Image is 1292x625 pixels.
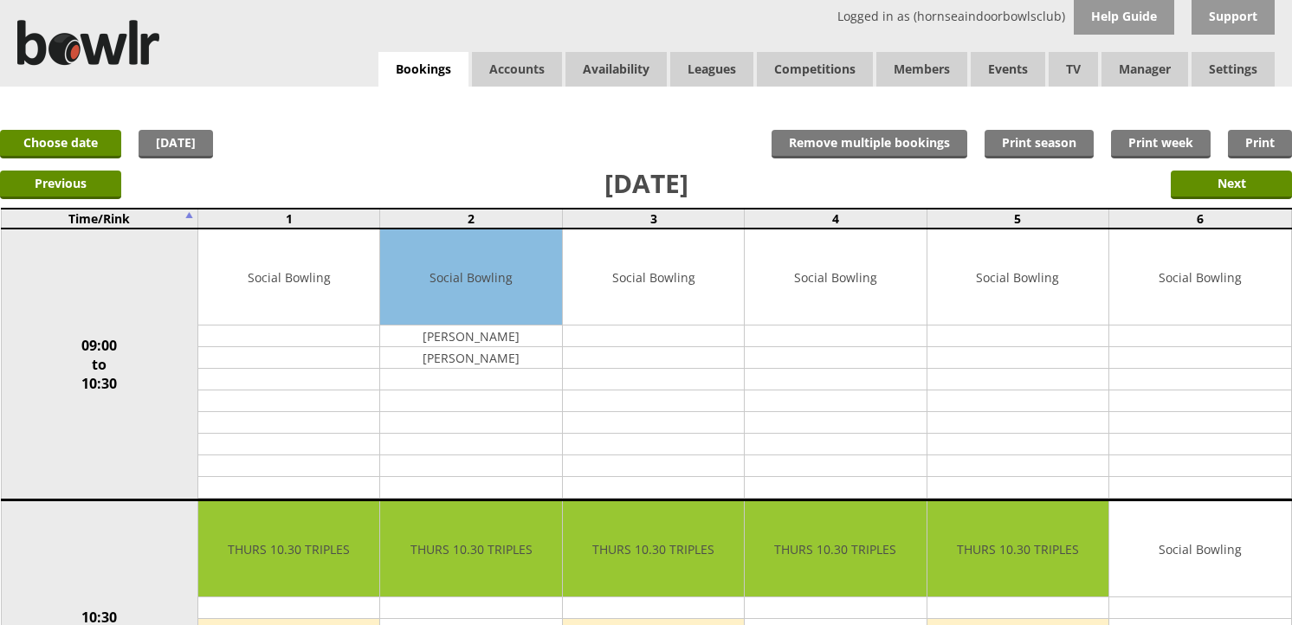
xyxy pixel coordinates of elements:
td: THURS 10.30 TRIPLES [198,501,379,597]
input: Remove multiple bookings [772,130,967,158]
td: 3 [562,209,744,229]
a: Availability [565,52,667,87]
td: 1 [198,209,380,229]
input: Next [1171,171,1292,199]
span: Settings [1192,52,1275,87]
a: Competitions [757,52,873,87]
td: Social Bowling [745,229,926,325]
td: THURS 10.30 TRIPLES [745,501,926,597]
td: 6 [1109,209,1291,229]
td: Social Bowling [198,229,379,325]
td: THURS 10.30 TRIPLES [380,501,561,597]
td: Time/Rink [1,209,198,229]
span: Members [876,52,967,87]
span: Accounts [472,52,562,87]
td: Social Bowling [563,229,744,325]
a: Print season [985,130,1094,158]
a: Leagues [670,52,753,87]
td: 5 [927,209,1108,229]
td: Social Bowling [1109,501,1290,597]
td: Social Bowling [380,229,561,325]
a: Print [1228,130,1292,158]
td: [PERSON_NAME] [380,347,561,369]
td: 2 [380,209,562,229]
td: THURS 10.30 TRIPLES [927,501,1108,597]
td: Social Bowling [1109,229,1290,325]
a: [DATE] [139,130,213,158]
td: Social Bowling [927,229,1108,325]
span: Manager [1101,52,1188,87]
td: THURS 10.30 TRIPLES [563,501,744,597]
a: Events [971,52,1045,87]
span: TV [1049,52,1098,87]
td: 4 [745,209,927,229]
td: 09:00 to 10:30 [1,229,198,500]
a: Bookings [378,52,468,87]
a: Print week [1111,130,1211,158]
td: [PERSON_NAME] [380,325,561,347]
